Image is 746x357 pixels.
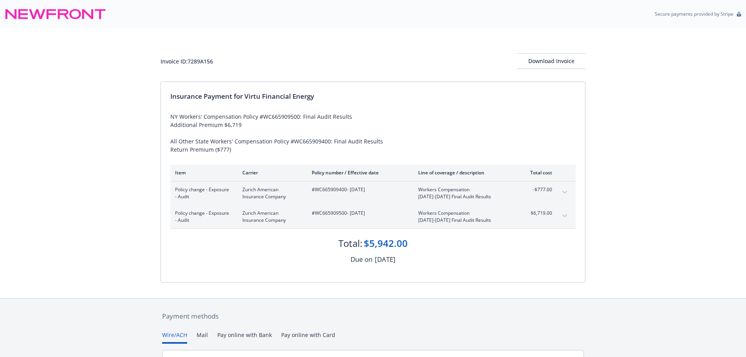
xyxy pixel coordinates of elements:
div: Total cost [523,169,552,176]
span: Workers Compensation[DATE]-[DATE] Final Audit Results [418,186,510,200]
span: [DATE]-[DATE] Final Audit Results [418,193,510,200]
div: Download Invoice [517,54,585,69]
span: -$777.00 [523,186,552,193]
div: Carrier [242,169,299,176]
span: Policy change - Exposure - Audit [175,186,230,200]
span: [DATE]-[DATE] Final Audit Results [418,217,510,224]
div: Due on [350,254,372,265]
div: [DATE] [375,254,396,265]
div: Insurance Payment for Virtu Financial Energy [170,91,576,101]
span: Policy change - Exposure - Audit [175,210,230,224]
span: #WC665909400 - [DATE] [312,186,406,193]
span: Workers Compensation [418,186,510,193]
button: Pay online with Bank [217,331,272,344]
div: Total: [338,237,362,250]
button: Mail [197,331,208,344]
div: Policy change - Exposure - AuditZurich American Insurance Company#WC665909400- [DATE]Workers Comp... [170,181,576,205]
div: $5,942.00 [364,237,408,250]
span: Zurich American Insurance Company [242,186,299,200]
div: Invoice ID: 7289A156 [161,57,213,65]
div: Policy number / Effective date [312,169,406,176]
div: Item [175,169,230,176]
button: Pay online with Card [281,331,335,344]
button: Download Invoice [517,53,585,69]
div: NY Workers' Compensation Policy #WC665909500: Final Audit Results Additional Premium $6,719 All O... [170,112,576,154]
button: Wire/ACH [162,331,187,344]
p: Secure payments provided by Stripe [655,11,733,17]
span: Zurich American Insurance Company [242,210,299,224]
span: Workers Compensation[DATE]-[DATE] Final Audit Results [418,210,510,224]
button: expand content [558,186,571,199]
div: Payment methods [162,311,584,321]
span: Workers Compensation [418,210,510,217]
div: Policy change - Exposure - AuditZurich American Insurance Company#WC665909500- [DATE]Workers Comp... [170,205,576,228]
button: expand content [558,210,571,222]
div: Line of coverage / description [418,169,510,176]
span: $6,719.00 [523,210,552,217]
span: #WC665909500 - [DATE] [312,210,406,217]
